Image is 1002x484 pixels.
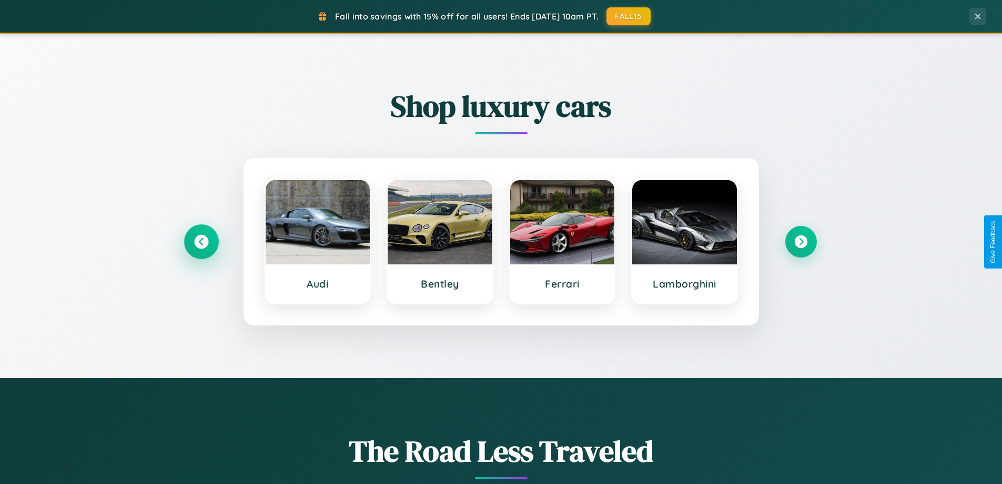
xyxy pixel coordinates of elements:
[521,278,604,290] h3: Ferrari
[989,221,997,263] div: Give Feedback
[186,86,817,126] h2: Shop luxury cars
[606,7,651,25] button: FALL15
[186,431,817,471] h1: The Road Less Traveled
[643,278,726,290] h3: Lamborghini
[276,278,360,290] h3: Audi
[398,278,482,290] h3: Bentley
[335,11,599,22] span: Fall into savings with 15% off for all users! Ends [DATE] 10am PT.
